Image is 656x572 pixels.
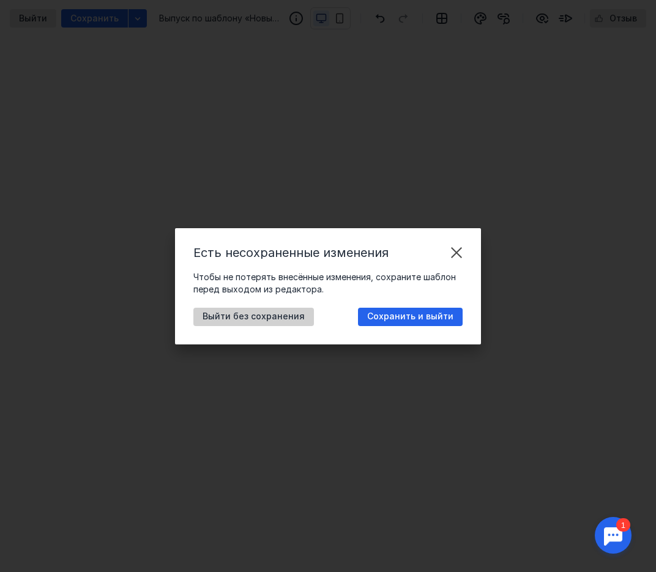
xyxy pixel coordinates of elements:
div: 1 [28,7,42,21]
button: Сохранить и выйти [358,308,463,326]
span: Сохранить и выйти [367,311,453,322]
span: Есть несохраненные изменения [193,245,389,260]
button: Выйти без сохранения [193,308,314,326]
span: Чтобы не потерять внесённые изменения, сохраните шаблон перед выходом из редактора. [193,272,456,294]
span: Выйти без сохранения [203,311,305,322]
